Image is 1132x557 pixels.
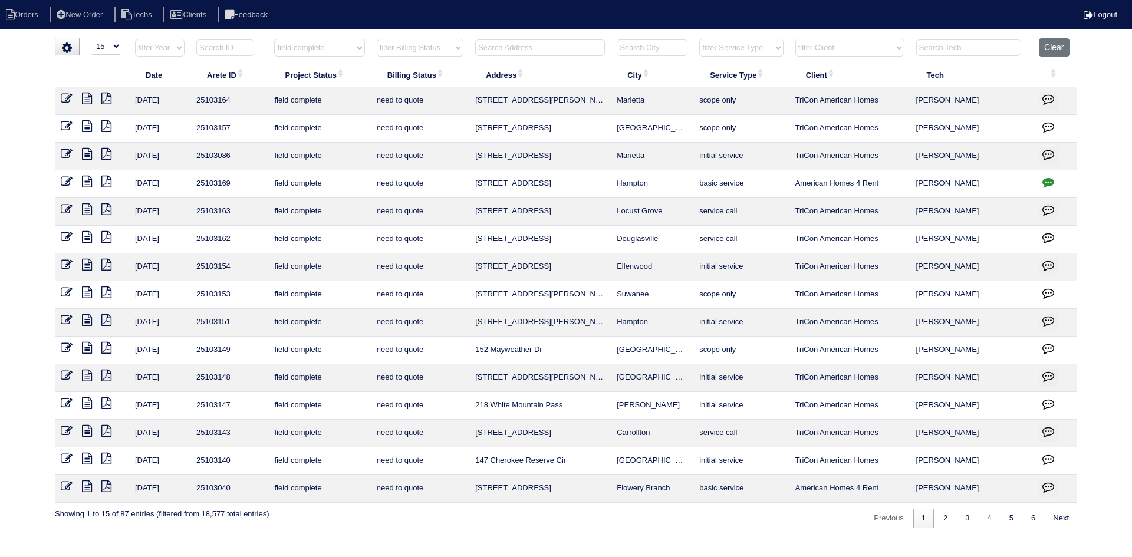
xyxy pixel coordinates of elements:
a: New Order [50,10,112,19]
td: [DATE] [129,309,190,337]
td: need to quote [371,115,469,143]
a: Logout [1084,10,1117,19]
td: need to quote [371,392,469,420]
td: need to quote [371,364,469,392]
td: 25103147 [190,392,268,420]
a: 4 [979,509,1000,528]
td: 25103143 [190,420,268,447]
td: TriCon American Homes [789,392,910,420]
td: [STREET_ADDRESS][PERSON_NAME] [469,87,611,115]
td: [GEOGRAPHIC_DATA] [611,364,693,392]
td: [DATE] [129,392,190,420]
li: New Order [50,7,112,23]
td: field complete [268,170,370,198]
a: 3 [957,509,978,528]
td: TriCon American Homes [789,281,910,309]
td: Suwanee [611,281,693,309]
td: scope only [693,281,789,309]
th: Date [129,62,190,87]
td: field complete [268,143,370,170]
li: Feedback [218,7,277,23]
td: need to quote [371,309,469,337]
td: service call [693,420,789,447]
th: Client: activate to sort column ascending [789,62,910,87]
td: [DATE] [129,226,190,253]
td: [DATE] [129,115,190,143]
td: TriCon American Homes [789,309,910,337]
td: [PERSON_NAME] [910,392,1034,420]
input: Search City [617,39,687,56]
td: [DATE] [129,420,190,447]
td: need to quote [371,475,469,503]
td: TriCon American Homes [789,253,910,281]
td: need to quote [371,198,469,226]
td: Douglasville [611,226,693,253]
input: Search Address [475,39,605,56]
td: [STREET_ADDRESS] [469,115,611,143]
td: [PERSON_NAME] [910,115,1034,143]
td: TriCon American Homes [789,337,910,364]
td: [PERSON_NAME] [910,420,1034,447]
td: field complete [268,198,370,226]
td: TriCon American Homes [789,198,910,226]
td: [DATE] [129,281,190,309]
td: [DATE] [129,87,190,115]
a: 1 [913,509,934,528]
td: [STREET_ADDRESS] [469,475,611,503]
td: 25103040 [190,475,268,503]
td: Ellenwood [611,253,693,281]
td: 218 White Mountain Pass [469,392,611,420]
td: 25103086 [190,143,268,170]
td: [STREET_ADDRESS][PERSON_NAME] [469,281,611,309]
td: [PERSON_NAME] [910,170,1034,198]
td: service call [693,226,789,253]
td: 25103163 [190,198,268,226]
td: 25103157 [190,115,268,143]
td: need to quote [371,170,469,198]
td: [GEOGRAPHIC_DATA] [611,115,693,143]
td: 25103140 [190,447,268,475]
td: Locust Grove [611,198,693,226]
td: Hampton [611,170,693,198]
td: [PERSON_NAME] [910,309,1034,337]
td: initial service [693,143,789,170]
td: [PERSON_NAME] [910,447,1034,475]
a: Next [1045,509,1077,528]
li: Clients [163,7,216,23]
th: Billing Status: activate to sort column ascending [371,62,469,87]
td: field complete [268,253,370,281]
td: 25103149 [190,337,268,364]
td: [STREET_ADDRESS] [469,143,611,170]
td: field complete [268,115,370,143]
td: field complete [268,447,370,475]
td: 25103153 [190,281,268,309]
td: Marietta [611,143,693,170]
td: need to quote [371,253,469,281]
td: [PERSON_NAME] [910,281,1034,309]
td: [PERSON_NAME] [910,337,1034,364]
td: [STREET_ADDRESS] [469,420,611,447]
td: field complete [268,226,370,253]
td: TriCon American Homes [789,115,910,143]
td: 152 Mayweather Dr [469,337,611,364]
td: initial service [693,253,789,281]
td: field complete [268,337,370,364]
a: 6 [1023,509,1044,528]
a: Previous [866,509,912,528]
td: 25103148 [190,364,268,392]
td: [STREET_ADDRESS] [469,253,611,281]
td: need to quote [371,281,469,309]
td: American Homes 4 Rent [789,170,910,198]
td: [DATE] [129,447,190,475]
td: basic service [693,475,789,503]
td: [DATE] [129,198,190,226]
td: [DATE] [129,253,190,281]
td: [STREET_ADDRESS] [469,226,611,253]
td: [PERSON_NAME] [910,143,1034,170]
td: field complete [268,420,370,447]
th: Address: activate to sort column ascending [469,62,611,87]
td: Marietta [611,87,693,115]
td: [STREET_ADDRESS] [469,198,611,226]
td: 147 Cherokee Reserve Cir [469,447,611,475]
td: [PERSON_NAME] [910,226,1034,253]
